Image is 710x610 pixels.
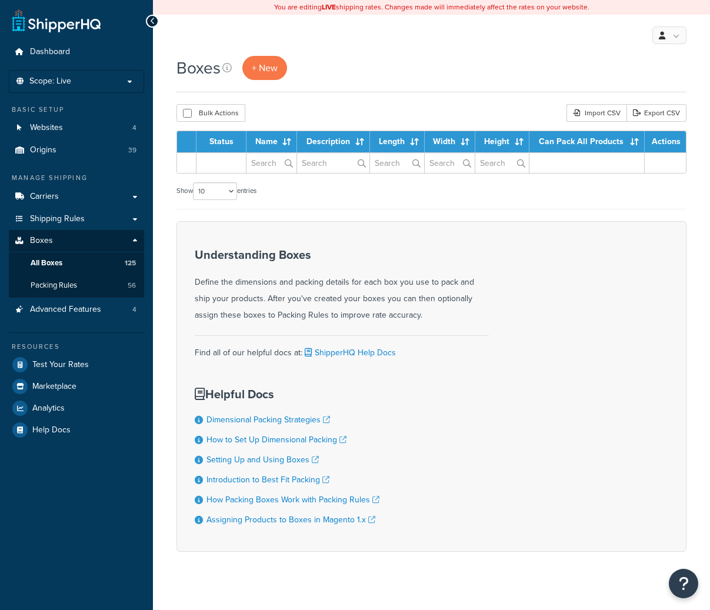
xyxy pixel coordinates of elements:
[9,376,144,397] a: Marketplace
[9,105,144,115] div: Basic Setup
[9,230,144,252] a: Boxes
[9,208,144,230] a: Shipping Rules
[9,419,144,441] a: Help Docs
[32,404,65,414] span: Analytics
[206,454,319,466] a: Setting Up and Using Boxes
[31,258,62,268] span: All Boxes
[30,236,53,246] span: Boxes
[297,131,370,152] th: Description
[125,258,136,268] span: 125
[132,123,136,133] span: 4
[195,248,489,324] div: Define the dimensions and packing details for each box you use to pack and ship your products. Af...
[30,145,56,155] span: Origins
[195,388,379,401] h3: Helpful Docs
[32,360,89,370] span: Test Your Rates
[176,56,221,79] h1: Boxes
[669,569,698,598] button: Open Resource Center
[206,494,379,506] a: How Packing Boxes Work with Packing Rules
[9,252,144,274] li: All Boxes
[9,275,144,296] li: Packing Rules
[9,354,144,375] a: Test Your Rates
[9,139,144,161] a: Origins 39
[370,131,425,152] th: Length
[12,9,101,32] a: ShipperHQ Home
[9,299,144,321] li: Advanced Features
[128,281,136,291] span: 56
[30,305,101,315] span: Advanced Features
[206,474,329,486] a: Introduction to Best Fit Packing
[475,131,529,152] th: Height
[30,47,70,57] span: Dashboard
[195,248,489,261] h3: Understanding Boxes
[626,104,686,122] a: Export CSV
[176,104,245,122] button: Bulk Actions
[206,514,375,526] a: Assigning Products to Boxes in Magento 1.x
[32,382,76,392] span: Marketplace
[196,131,246,152] th: Status
[9,117,144,139] li: Websites
[529,131,645,152] th: Can Pack All Products
[242,56,287,80] a: + New
[9,117,144,139] a: Websites 4
[246,131,297,152] th: Name
[425,153,475,173] input: Search
[475,153,529,173] input: Search
[9,398,144,419] a: Analytics
[302,346,396,359] a: ShipperHQ Help Docs
[9,342,144,352] div: Resources
[246,153,296,173] input: Search
[252,61,278,75] span: + New
[30,123,63,133] span: Websites
[195,335,489,361] div: Find all of our helpful docs at:
[29,76,71,86] span: Scope: Live
[9,299,144,321] a: Advanced Features 4
[176,182,256,200] label: Show entries
[9,173,144,183] div: Manage Shipping
[322,2,336,12] b: LIVE
[193,182,237,200] select: Showentries
[9,186,144,208] a: Carriers
[297,153,369,173] input: Search
[132,305,136,315] span: 4
[128,145,136,155] span: 39
[31,281,77,291] span: Packing Rules
[9,139,144,161] li: Origins
[425,131,475,152] th: Width
[9,252,144,274] a: All Boxes 125
[645,131,686,152] th: Actions
[370,153,424,173] input: Search
[566,104,626,122] div: Import CSV
[206,434,346,446] a: How to Set Up Dimensional Packing
[9,230,144,297] li: Boxes
[32,425,71,435] span: Help Docs
[206,414,330,426] a: Dimensional Packing Strategies
[9,41,144,63] a: Dashboard
[30,192,59,202] span: Carriers
[30,214,85,224] span: Shipping Rules
[9,275,144,296] a: Packing Rules 56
